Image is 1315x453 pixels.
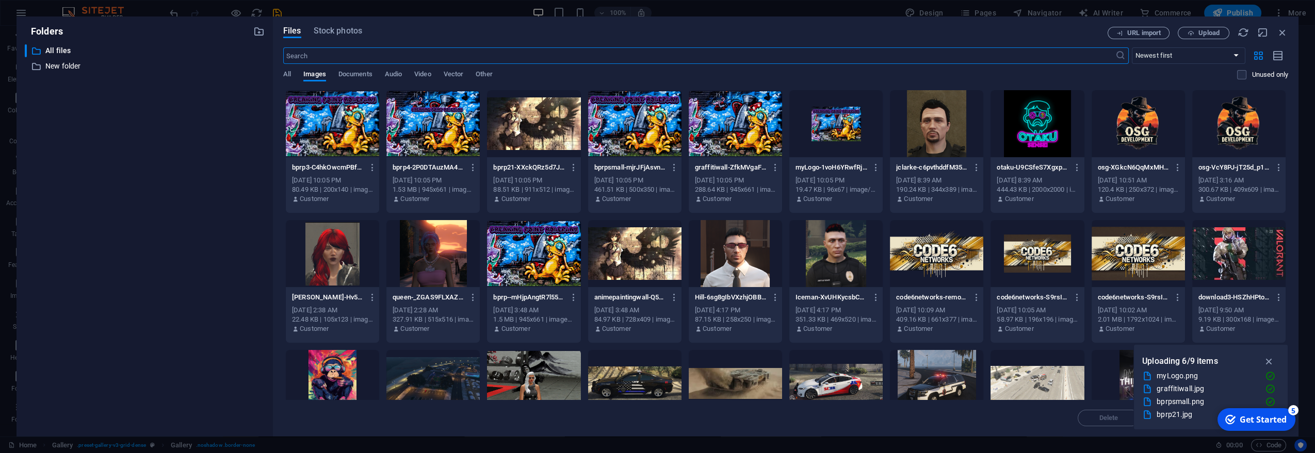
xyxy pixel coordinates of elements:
[1277,27,1288,38] i: Close
[300,324,329,333] p: Customer
[695,185,776,194] div: 288.64 KB | 945x661 | image/jpeg
[1108,27,1170,39] button: URL import
[1127,30,1161,36] span: URL import
[1257,27,1269,38] i: Minimize
[703,194,732,204] p: Customer
[303,68,326,82] span: Images
[76,1,87,11] div: 5
[393,163,464,172] p: bprp4-2P0DTAuzMA4ndOl9byj1cA.png
[1005,194,1034,204] p: Customer
[25,60,265,73] div: New folder
[1252,70,1288,79] p: Displays only files that are not in use on the website. Files added during this session can still...
[292,315,373,324] div: 22.48 KB | 105x123 | image/png
[594,185,675,194] div: 461.51 KB | 500x350 | image/png
[300,194,329,204] p: Customer
[1098,185,1179,194] div: 120.4 KB | 250x372 | image/png
[45,60,246,72] p: New folder
[602,324,631,333] p: Customer
[493,293,565,302] p: bprp--mHjpAngtR7l55gIzqC24w.png
[501,324,530,333] p: Customer
[393,315,474,324] div: 327.91 KB | 515x516 | image/png
[1098,315,1179,324] div: 2.01 MB | 1792x1024 | image/png
[796,185,876,194] div: 19.47 KB | 96x67 | image/png
[493,315,574,324] div: 1.5 MB | 945x661 | image/png
[1198,185,1279,194] div: 300.67 KB | 409x609 | image/png
[1142,355,1218,368] p: Uploading 6/9 items
[338,68,372,82] span: Documents
[602,194,631,204] p: Customer
[25,44,27,57] div: ​
[501,194,530,204] p: Customer
[400,194,429,204] p: Customer
[904,324,933,333] p: Customer
[6,4,84,27] div: Get Started 5 items remaining, 0% complete
[1198,306,1279,315] div: [DATE] 9:50 AM
[393,306,474,315] div: [DATE] 2:28 AM
[283,47,1115,64] input: Search
[1098,163,1170,172] p: osg-XGkcN6QqMxMH88_54NFCkw.png
[493,306,574,315] div: [DATE] 3:48 AM
[1157,370,1257,382] div: myLogo.png
[695,163,767,172] p: graffitiwall-ZfkMVgaFCI7RKWZ5u9jFrQ.jpg
[796,163,867,172] p: myLogo-1voH6YRwfRjaYiDai5LW2A.png
[896,293,968,302] p: code6networks-removebg-preview-p9uXt2KaabWarByxyVxD6w.png
[594,293,666,302] p: animepaintingwall-Q5s94U-MMye2q5Q708gdMg.jpg
[476,68,492,82] span: Other
[292,176,373,185] div: [DATE] 10:05 PM
[493,185,574,194] div: 88.51 KB | 911x512 | image/jpeg
[896,176,977,185] div: [DATE] 8:39 AM
[292,185,373,194] div: 80.49 KB | 200x140 | image/png
[796,293,867,302] p: Iceman-XvUHKycsbC0py-QgmOAWvw.png
[253,26,265,37] i: Create new folder
[896,315,977,324] div: 409.16 KB | 661x377 | image/png
[594,176,675,185] div: [DATE] 10:05 PM
[1206,324,1235,333] p: Customer
[393,185,474,194] div: 1.53 MB | 945x661 | image/png
[695,176,776,185] div: [DATE] 10:05 PM
[997,163,1068,172] p: otaku-U9CSfeS7XgxpRFIsCMH6mA.png
[283,68,291,82] span: All
[1098,306,1179,315] div: [DATE] 10:02 AM
[493,163,565,172] p: bprp21-XXckQRz5d7JXh7BTPb_szg.jpg
[594,306,675,315] div: [DATE] 3:48 AM
[444,68,464,82] span: Vector
[292,163,364,172] p: bprp3-C4hkOwcmPBfNgGh6NQDzaQ.png
[997,315,1078,324] div: 58.97 KB | 196x196 | image/png
[1098,176,1179,185] div: [DATE] 10:51 AM
[493,176,574,185] div: [DATE] 10:05 PM
[1157,409,1257,421] div: bprp21.jpg
[803,324,832,333] p: Customer
[414,68,431,82] span: Video
[385,68,402,82] span: Audio
[292,306,373,315] div: [DATE] 2:38 AM
[1198,163,1270,172] p: osg-VcY8PJ-jT25d_p1XS1_pPg.png
[283,25,301,37] span: Files
[1157,396,1257,408] div: bprpsmall.png
[803,194,832,204] p: Customer
[896,163,968,172] p: jclarke-c6pvthddfM35OO_bvKoWPg.png
[695,315,776,324] div: 87.15 KB | 258x250 | image/png
[703,324,732,333] p: Customer
[796,176,876,185] div: [DATE] 10:05 PM
[1106,324,1134,333] p: Customer
[1198,176,1279,185] div: [DATE] 3:16 AM
[25,25,63,38] p: Folders
[796,315,876,324] div: 351.33 KB | 469x520 | image/png
[292,293,364,302] p: kelly-Hv5XkCVMOPjP2Jxw1oUCgg.png
[1178,27,1229,39] button: Upload
[1005,324,1034,333] p: Customer
[1157,383,1257,395] div: graffitiwall.jpg
[314,25,362,37] span: Stock photos
[896,185,977,194] div: 190.24 KB | 344x389 | image/png
[594,163,666,172] p: bprpsmall-mjrJFjAsvnef4jHS-nFeVA.png
[997,306,1078,315] div: [DATE] 10:05 AM
[997,293,1068,302] p: code6networks-S9rsIjKXpgDC-4dXh7BzCg-UWLl7Uq1DoNZxxBahcDe7g.png
[997,185,1078,194] div: 444.43 KB | 2000x2000 | image/png
[796,306,876,315] div: [DATE] 4:17 PM
[1098,293,1170,302] p: code6networks-S9rsIjKXpgDC-4dXh7BzCg.png
[28,10,75,21] div: Get Started
[695,306,776,315] div: [DATE] 4:17 PM
[695,293,767,302] p: Hill-6sg8gIbVXzhjOBBT-vPCuw.png
[1198,293,1270,302] p: download3-HSZhHPto8mAJAslhlRO5AQ.jpg
[896,306,977,315] div: [DATE] 10:09 AM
